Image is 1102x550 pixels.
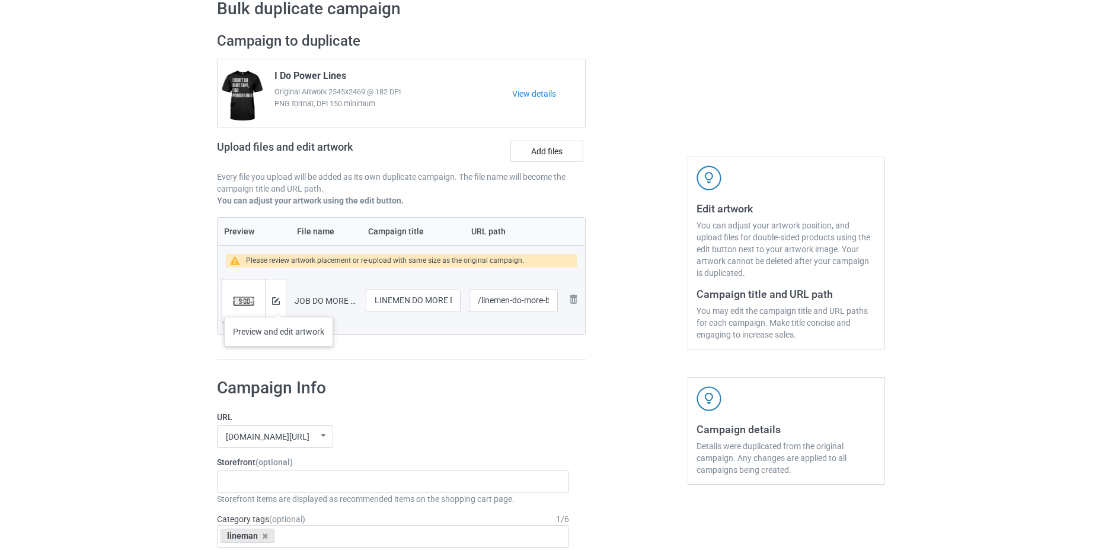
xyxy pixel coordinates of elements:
h3: Campaign details [697,422,876,436]
th: Campaign title [362,218,465,245]
div: [DOMAIN_NAME][URL] [226,433,309,441]
div: 1 / 6 [556,513,569,525]
span: (optional) [269,514,305,524]
div: Storefront items are displayed as recommended items on the shopping cart page. [217,493,569,505]
div: lineman [221,529,274,543]
p: Every file you upload will be added as its own duplicate campaign. The file name will become the ... [217,171,586,195]
h1: Campaign Info [217,377,569,399]
img: svg+xml;base64,PD94bWwgdmVyc2lvbj0iMS4wIiBlbmNvZGluZz0iVVRGLTgiPz4KPHN2ZyB3aWR0aD0iMjhweCIgaGVpZ2... [566,292,580,306]
div: Details were duplicated from the original campaign. Any changes are applied to all campaigns bein... [697,440,876,476]
img: svg+xml;base64,PD94bWwgdmVyc2lvbj0iMS4wIiBlbmNvZGluZz0iVVRGLTgiPz4KPHN2ZyB3aWR0aD0iMTRweCIgaGVpZ2... [272,297,280,305]
h3: Campaign title and URL path [697,287,876,301]
div: You can adjust your artwork position, and upload files for double-sided products using the edit b... [697,220,876,279]
label: URL [217,411,569,423]
th: File name [290,218,362,245]
h2: Campaign to duplicate [217,32,586,50]
th: URL path [465,218,562,245]
span: I Do Power Lines [274,70,346,86]
img: svg+xml;base64,PD94bWwgdmVyc2lvbj0iMS4wIiBlbmNvZGluZz0iVVRGLTgiPz4KPHN2ZyB3aWR0aD0iNDJweCIgaGVpZ2... [697,166,721,190]
div: You may edit the campaign title and URL paths for each campaign. Make title concise and engaging ... [697,305,876,341]
span: (optional) [255,457,293,467]
label: Storefront [217,456,569,468]
div: JOB DO MORE BEFORE 9AM (1).png [295,295,357,307]
div: Please review artwork placement or re-upload with same size as the original campaign. [246,254,524,268]
label: Add files [510,141,583,162]
img: svg+xml;base64,PD94bWwgdmVyc2lvbj0iMS4wIiBlbmNvZGluZz0iVVRGLTgiPz4KPHN2ZyB3aWR0aD0iNDJweCIgaGVpZ2... [697,386,721,411]
img: original.png [222,279,265,332]
a: View details [512,88,585,100]
b: You can adjust your artwork using the edit button. [217,196,404,205]
h3: Edit artwork [697,202,876,215]
th: Preview [218,218,290,245]
img: warning [230,256,246,265]
div: Preview and edit artwork [224,317,333,346]
span: PNG format, DPI 150 minimum [274,98,512,110]
h2: Upload files and edit artwork [217,141,438,163]
span: Original Artwork 2545x2469 @ 182 DPI [274,86,512,98]
label: Category tags [217,513,305,525]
